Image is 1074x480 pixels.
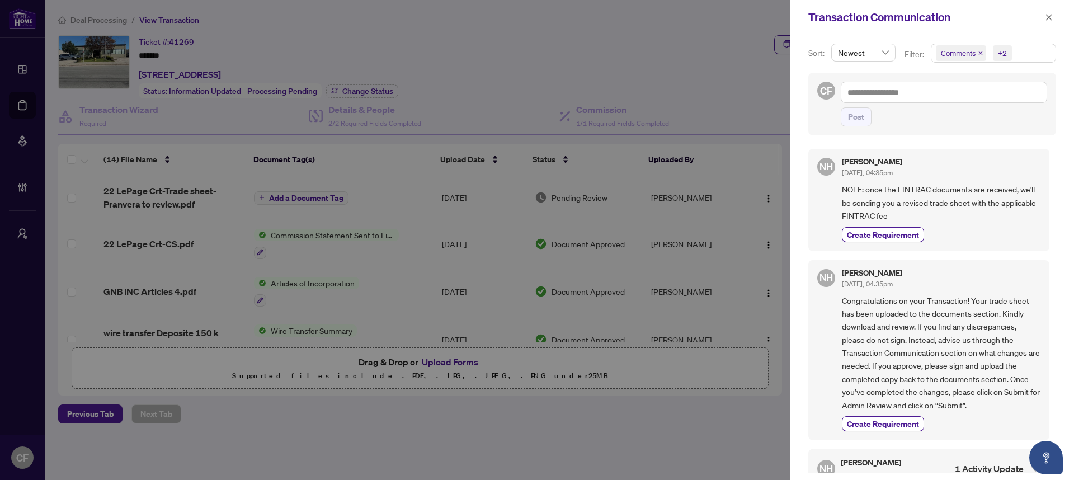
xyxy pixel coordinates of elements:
[819,462,833,476] span: NH
[838,44,889,61] span: Newest
[808,9,1042,26] div: Transaction Communication
[842,183,1040,222] span: NOTE: once the FINTRAC documents are received, we'll be sending you a revised trade sheet with th...
[841,472,892,480] span: [DATE], 04:35pm
[1029,441,1063,474] button: Open asap
[841,107,872,126] button: Post
[842,168,893,177] span: [DATE], 04:35pm
[841,456,903,469] h5: [PERSON_NAME]
[955,462,1024,476] h4: 1 Activity Update
[819,159,833,174] span: NH
[998,48,1007,59] div: +2
[1030,464,1040,474] span: expanded
[842,280,893,288] span: [DATE], 04:35pm
[808,47,827,59] p: Sort:
[847,418,919,430] span: Create Requirement
[978,50,983,56] span: close
[820,83,832,98] span: CF
[819,271,833,285] span: NH
[842,416,924,431] button: Create Requirement
[847,229,919,241] span: Create Requirement
[905,48,926,60] p: Filter:
[936,45,986,61] span: Comments
[842,158,902,166] h5: [PERSON_NAME]
[842,294,1040,412] span: Congratulations on your Transaction! Your trade sheet has been uploaded to the documents section....
[842,269,902,277] h5: [PERSON_NAME]
[842,227,924,242] button: Create Requirement
[941,48,976,59] span: Comments
[1045,13,1053,21] span: close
